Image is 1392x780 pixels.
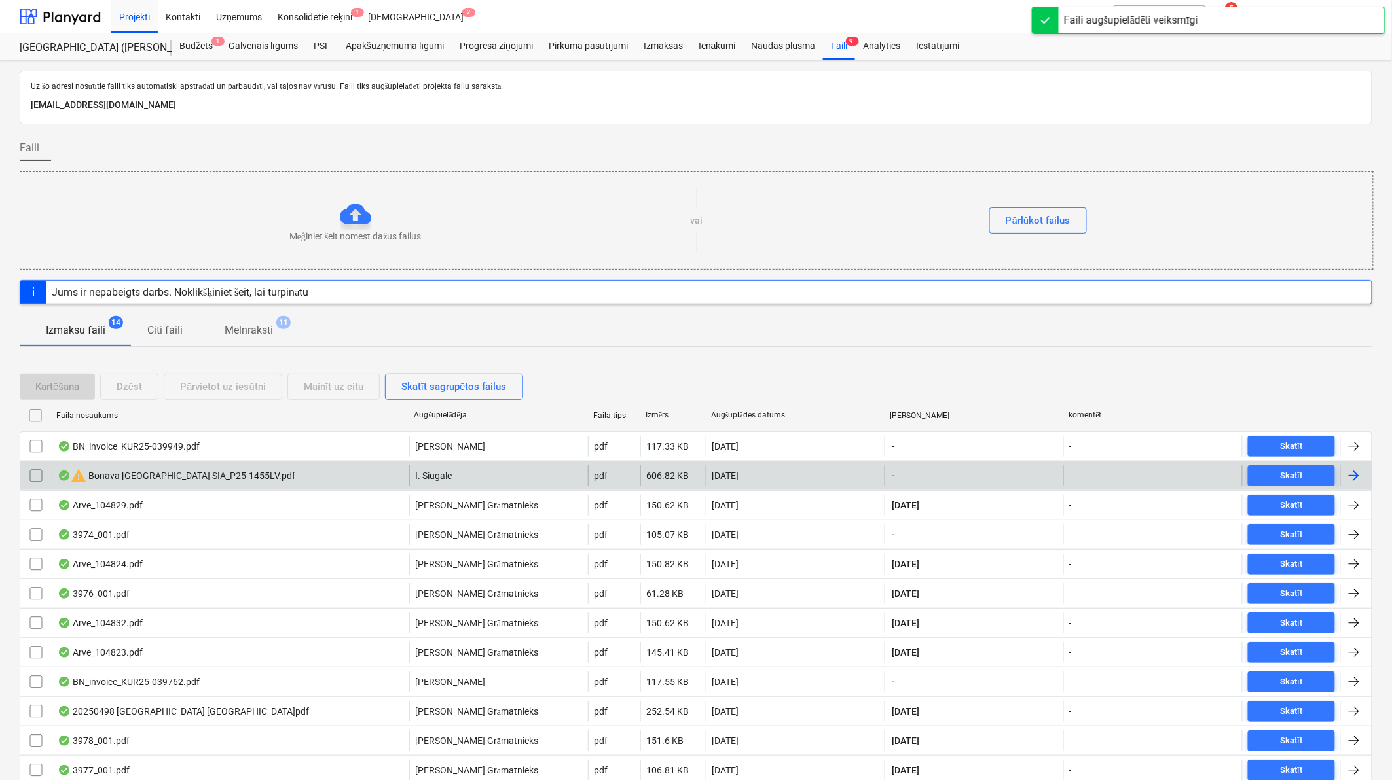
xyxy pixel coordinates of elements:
iframe: Chat Widget [1327,717,1392,780]
div: pdf [594,441,608,452]
p: Citi faili [147,323,183,338]
p: Izmaksu faili [46,323,105,338]
span: [DATE] [890,734,921,747]
div: OCR pabeigts [58,736,71,746]
span: [DATE] [890,616,921,629]
a: Naudas plūsma [744,33,824,60]
button: Skatīt [1248,642,1335,663]
div: Faila nosaukums [56,411,404,420]
div: Izmaksas [636,33,691,60]
div: OCR pabeigts [58,470,71,481]
p: Mēģiniet šeit nomest dažus failus [289,230,422,243]
span: 9+ [846,37,859,46]
div: [DATE] [712,736,739,746]
button: Skatīt [1248,730,1335,751]
span: [DATE] [890,705,921,718]
div: Skatīt [1281,675,1303,690]
div: pdf [594,529,608,540]
button: Skatīt [1248,671,1335,692]
div: Mēģiniet šeit nomest dažus failusvaiPārlūkot failus [20,171,1374,270]
div: BN_invoice_KUR25-039762.pdf [58,677,200,687]
div: [DATE] [712,677,739,687]
div: [DATE] [712,706,739,717]
div: OCR pabeigts [58,588,71,599]
div: - [1069,618,1072,628]
div: Skatīt [1281,704,1303,719]
div: OCR pabeigts [58,647,71,658]
div: - [1069,677,1072,687]
div: Augšuplādes datums [711,410,879,420]
span: - [890,440,896,453]
div: OCR pabeigts [58,529,71,540]
div: Skatīt [1281,586,1303,601]
div: - [1069,736,1072,746]
p: [PERSON_NAME] [415,440,485,453]
div: - [1069,559,1072,569]
div: - [1069,441,1072,452]
div: Skatīt [1281,439,1303,454]
div: [DATE] [712,559,739,569]
div: 117.55 KB [646,677,689,687]
div: Skatīt [1281,616,1303,631]
div: Arve_104824.pdf [58,559,143,569]
p: [EMAIL_ADDRESS][DOMAIN_NAME] [31,97,1361,113]
div: Skatīt [1281,645,1303,660]
div: Arve_104823.pdf [58,647,143,658]
span: [DATE] [890,587,921,600]
a: Faili9+ [823,33,855,60]
button: Skatīt [1248,436,1335,457]
div: 61.28 KB [646,588,684,599]
div: [DATE] [712,765,739,775]
div: [DATE] [712,618,739,628]
div: pdf [594,559,608,569]
div: 20250498 [GEOGRAPHIC_DATA] [GEOGRAPHIC_DATA]pdf [58,706,309,717]
p: [PERSON_NAME] Grāmatnieks [415,499,538,512]
div: Faili [823,33,855,60]
a: Iestatījumi [908,33,967,60]
div: Apakšuzņēmuma līgumi [338,33,452,60]
div: - [1069,647,1072,658]
div: pdf [594,647,608,658]
div: Skatīt sagrupētos failus [401,378,507,395]
div: 145.41 KB [646,647,689,658]
div: 3974_001.pdf [58,529,130,540]
a: Galvenais līgums [221,33,306,60]
div: [DATE] [712,441,739,452]
div: [GEOGRAPHIC_DATA] ([PERSON_NAME] - PRJ2002936 un PRJ2002937) 2601965 [20,41,156,55]
div: Arve_104832.pdf [58,618,143,628]
div: - [1069,588,1072,599]
a: Ienākumi [691,33,744,60]
div: Faili augšupielādēti veiksmīgi [1064,12,1198,28]
span: 2 [462,8,475,17]
div: pdf [594,736,608,746]
a: PSF [306,33,338,60]
div: OCR pabeigts [58,765,71,775]
div: Augšupielādēja [414,410,583,420]
div: Analytics [855,33,908,60]
div: Arve_104829.pdf [58,500,143,510]
button: Skatīt [1248,465,1335,486]
div: 3977_001.pdf [58,765,130,775]
div: Jums ir nepabeigts darbs. Noklikšķiniet šeit, lai turpinātu [52,286,309,298]
a: Budžets1 [172,33,221,60]
p: [PERSON_NAME] Grāmatnieks [415,705,538,718]
button: Skatīt [1248,554,1335,575]
div: pdf [594,765,608,775]
div: 3978_001.pdf [58,736,130,746]
div: pdf [594,677,608,687]
div: OCR pabeigts [58,559,71,569]
span: - [890,675,896,688]
div: BN_invoice_KUR25-039949.pdf [58,441,200,452]
div: OCR pabeigts [58,500,71,510]
a: Progresa ziņojumi [452,33,541,60]
div: 150.62 KB [646,500,689,510]
div: 150.62 KB [646,618,689,628]
div: komentēt [1069,410,1237,420]
p: vai [691,214,703,227]
div: 117.33 KB [646,441,689,452]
